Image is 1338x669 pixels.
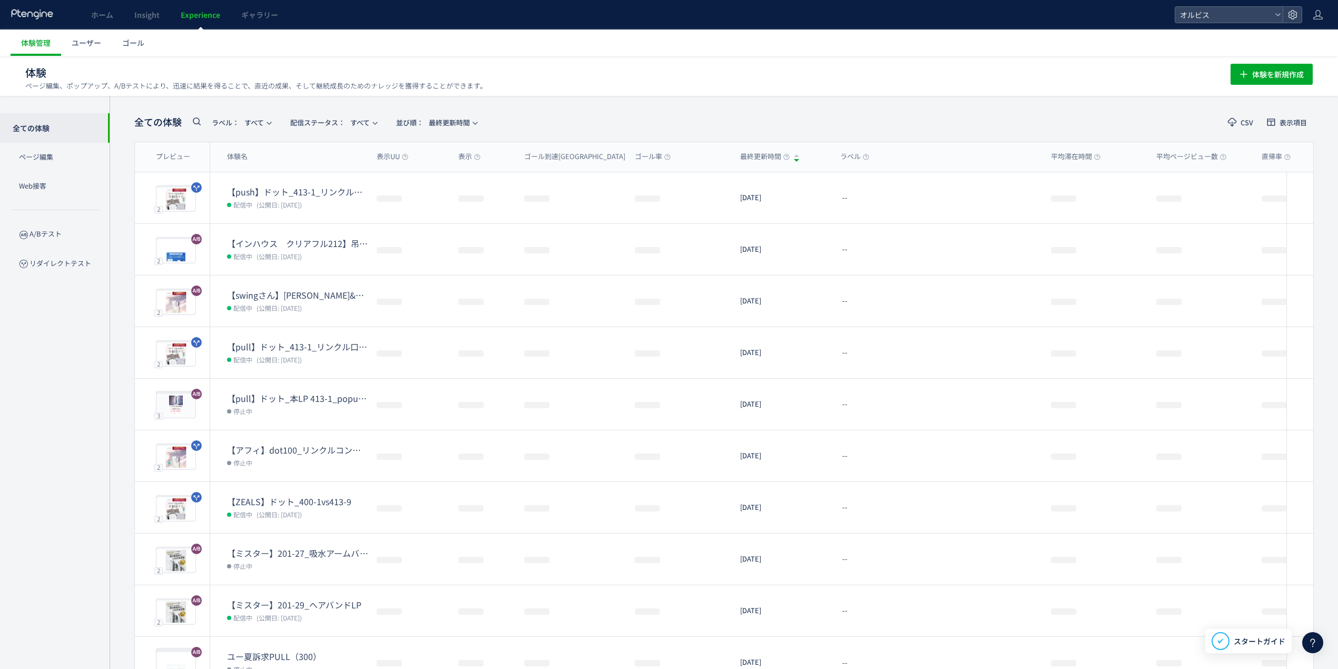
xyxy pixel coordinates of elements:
span: ホーム [91,9,113,20]
span: 体験管理 [21,37,51,48]
span: ゴール [122,37,144,48]
span: Insight [134,9,160,20]
span: スタートガイド [1234,636,1285,647]
span: オルビス [1177,7,1271,23]
span: ユーザー [72,37,101,48]
span: Experience [181,9,220,20]
span: ギャラリー [241,9,278,20]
